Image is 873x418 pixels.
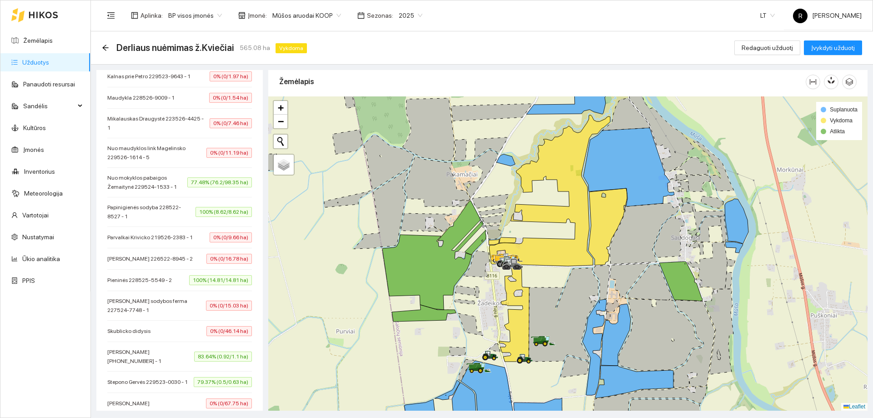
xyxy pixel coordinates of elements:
span: Redaguoti užduotį [742,43,793,53]
a: Nustatymai [22,233,54,241]
span: 0% (0/9.66 ha) [210,232,252,242]
span: BP visos įmonės [168,9,222,22]
span: 0% (0/67.75 ha) [206,398,252,408]
a: PPIS [22,277,35,284]
a: Vartotojai [22,212,49,219]
span: Pieninės 228525-5549 - 2 [107,276,176,285]
span: R [798,9,803,23]
a: Įmonės [23,146,44,153]
span: Skublicko didysis [107,327,155,336]
button: menu-fold [102,6,120,25]
span: shop [238,12,246,19]
div: Žemėlapis [279,69,806,95]
a: Leaflet [843,403,865,410]
a: Panaudoti resursai [23,81,75,88]
a: Zoom in [274,101,287,115]
span: 0% (0/16.78 ha) [206,254,252,264]
a: Ūkio analitika [22,255,60,262]
span: Maudykla 228526-9009 - 1 [107,93,179,102]
span: 79.37% (0.5/0.63 ha) [194,377,252,387]
span: Įmonė : [248,10,267,20]
span: 77.48% (76.2/98.35 ha) [187,177,252,187]
span: Kalnas prie Petro 229523-9643 - 1 [107,72,195,81]
a: Zoom out [274,115,287,128]
span: Vykdoma [830,117,853,124]
a: Kultūros [23,124,46,131]
span: 0% (0/15.03 ha) [206,301,252,311]
span: [PERSON_NAME] [107,399,154,408]
span: Mikalauskas Draugystė 223526-4425 - 1 [107,114,210,132]
span: Sezonas : [367,10,393,20]
span: 565.08 ha [240,43,270,53]
span: Parvalkai Krivicko 219526-2383 - 1 [107,233,197,242]
span: calendar [357,12,365,19]
span: [PERSON_NAME] 226522-8945 - 2 [107,254,197,263]
span: arrow-left [102,44,109,51]
span: column-width [806,78,820,86]
span: menu-fold [107,11,115,20]
span: Nuo maudyklos link Magelinsko 229526-1614 - 5 [107,144,206,162]
span: − [278,116,284,127]
a: Užduotys [22,59,49,66]
span: 0% (0/1.97 ha) [210,71,252,81]
a: Redaguoti užduotį [734,44,800,51]
span: [PERSON_NAME] sodybos ferma 227524-7748 - 1 [107,297,206,315]
a: Layers [274,155,294,175]
span: [PERSON_NAME] [793,12,862,19]
span: 2025 [399,9,422,22]
span: LT [760,9,775,22]
span: 0% (0/11.19 ha) [206,148,252,158]
span: Mūšos aruodai KOOP [272,9,341,22]
a: Meteorologija [24,190,63,197]
span: 0% (0/7.46 ha) [210,118,252,128]
a: Inventorius [24,168,55,175]
span: Papinigienės sodyba 228522-8527 - 1 [107,203,196,221]
span: Suplanuota [830,106,858,113]
button: Initiate a new search [274,135,287,148]
span: [PERSON_NAME] [PHONE_NUMBER] - 1 [107,347,194,366]
button: column-width [806,75,820,89]
span: 100% (14.81/14.81 ha) [189,275,252,285]
button: Įvykdyti užduotį [804,40,862,55]
a: Žemėlapis [23,37,53,44]
span: layout [131,12,138,19]
span: Derliaus nuėmimas ž.Kviečiai [116,40,234,55]
span: 100% (8.62/8.62 ha) [196,207,252,217]
span: Atlikta [830,128,845,135]
span: Sandėlis [23,97,75,115]
span: Nuo mokyklos pabaigos Žemaitynė 229524-1533 - 1 [107,173,187,191]
span: + [278,102,284,113]
span: Stepono Gervės 229523-0030 - 1 [107,378,192,387]
span: Aplinka : [140,10,163,20]
span: 83.64% (0.92/1.1 ha) [194,352,252,362]
span: Įvykdyti užduotį [811,43,855,53]
span: Vykdoma [276,43,307,53]
div: Atgal [102,44,109,52]
span: 0% (0/46.14 ha) [206,326,252,336]
button: Redaguoti užduotį [734,40,800,55]
span: 0% (0/1.54 ha) [209,93,252,103]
